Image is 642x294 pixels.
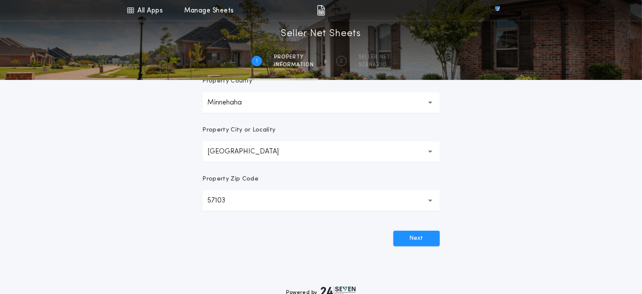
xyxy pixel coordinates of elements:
p: [GEOGRAPHIC_DATA] [208,147,293,157]
span: information [274,61,314,68]
p: 57103 [208,196,240,206]
button: [GEOGRAPHIC_DATA] [203,141,440,162]
button: Next [393,231,440,246]
p: Property County [203,77,253,86]
button: 57103 [203,190,440,211]
h2: 2 [340,58,343,64]
p: Property Zip Code [203,175,259,184]
img: img [317,5,325,15]
img: vs-icon [479,6,515,15]
span: Property [274,54,314,61]
button: Minnehaha [203,92,440,113]
h2: 1 [256,58,258,64]
span: SCENARIO [359,61,390,68]
span: SELLER NET [359,54,390,61]
p: Property City or Locality [203,126,276,135]
p: Minnehaha [208,98,256,108]
h1: Seller Net Sheets [281,27,361,41]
